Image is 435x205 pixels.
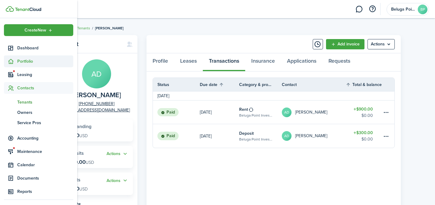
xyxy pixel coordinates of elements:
[79,101,114,107] a: [PHONE_NUMBER]
[17,99,73,105] span: Tenants
[65,159,94,165] p: $300.00
[174,53,203,71] a: Leases
[295,110,327,115] table-profile-info-text: [PERSON_NAME]
[157,108,179,117] status: Paid
[367,4,377,14] button: Open resource center
[4,117,73,128] a: Service Pros
[17,109,73,116] span: Owners
[313,39,323,49] button: Timeline
[95,25,124,31] span: [PERSON_NAME]
[17,162,73,168] span: Calendar
[147,53,174,71] a: Profile
[282,107,292,117] avatar-text: AD
[79,186,88,192] span: USD
[77,25,90,31] a: Tenants
[346,101,382,124] a: $900.00$0.00
[239,137,273,142] table-subtitle: Beluga Point Investments LLC - [GEOGRAPHIC_DATA]
[200,101,239,124] a: [DATE]
[17,148,73,155] span: Maintenance
[281,53,322,71] a: Applications
[391,7,415,12] span: Beluga Point Investments LLC
[367,39,395,49] menu-btn: Actions
[367,39,395,49] button: Open menu
[200,81,239,88] th: Sort
[107,177,128,184] button: Actions
[239,106,248,113] table-info-title: Rent
[239,101,282,124] a: RentBeluga Point Investments LLC - [GEOGRAPHIC_DATA]
[79,133,88,139] span: USD
[86,159,94,166] span: USD
[17,188,73,195] span: Reports
[4,24,73,36] button: Open menu
[282,131,292,141] avatar-text: AD
[354,106,373,112] table-amount-title: $900.00
[282,101,346,124] a: AD[PERSON_NAME]
[239,124,282,148] a: DepositBeluga Point Investments LLC - [GEOGRAPHIC_DATA]
[245,53,281,71] a: Insurance
[4,186,73,197] a: Reports
[354,130,373,136] table-amount-title: $300.00
[361,112,373,119] table-amount-description: $0.00
[17,85,73,91] span: Contacts
[65,123,91,130] span: Outstanding
[4,97,73,107] a: Tenants
[4,42,73,54] a: Dashboard
[353,2,365,17] a: Messaging
[200,109,212,115] p: [DATE]
[282,124,346,148] a: AD[PERSON_NAME]
[295,134,327,138] table-profile-info-text: [PERSON_NAME]
[17,120,73,126] span: Service Pros
[63,107,130,113] a: [EMAIL_ADDRESS][DOMAIN_NAME]
[107,177,128,184] button: Open menu
[17,45,73,51] span: Dashboard
[157,132,179,140] status: Paid
[346,81,382,88] th: Sort
[82,59,111,88] avatar-text: AD
[60,41,120,48] panel-main-title: Tenant
[200,133,212,139] p: [DATE]
[361,136,373,142] table-amount-description: $0.00
[6,6,14,12] img: TenantCloud
[322,53,356,71] a: Requests
[346,124,382,148] a: $300.00$0.00
[17,58,73,64] span: Portfolio
[153,124,200,148] a: Paid
[69,91,121,99] span: Almir Djaferi
[153,101,200,124] a: Paid
[25,28,46,32] span: Create New
[239,81,282,88] th: Category & property
[17,71,73,78] span: Leasing
[239,130,254,137] table-info-title: Deposit
[153,93,174,99] td: [DATE]
[200,124,239,148] a: [DATE]
[418,5,427,14] avatar-text: BP
[239,113,273,118] table-subtitle: Beluga Point Investments LLC - [GEOGRAPHIC_DATA]
[107,150,128,157] button: Actions
[15,8,41,11] img: TenantCloud
[4,107,73,117] a: Owners
[153,81,200,88] th: Status
[326,39,364,49] a: Add invoice
[282,81,346,88] th: Contact
[107,150,128,157] button: Open menu
[17,175,73,181] span: Documents
[17,135,73,141] span: Accounting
